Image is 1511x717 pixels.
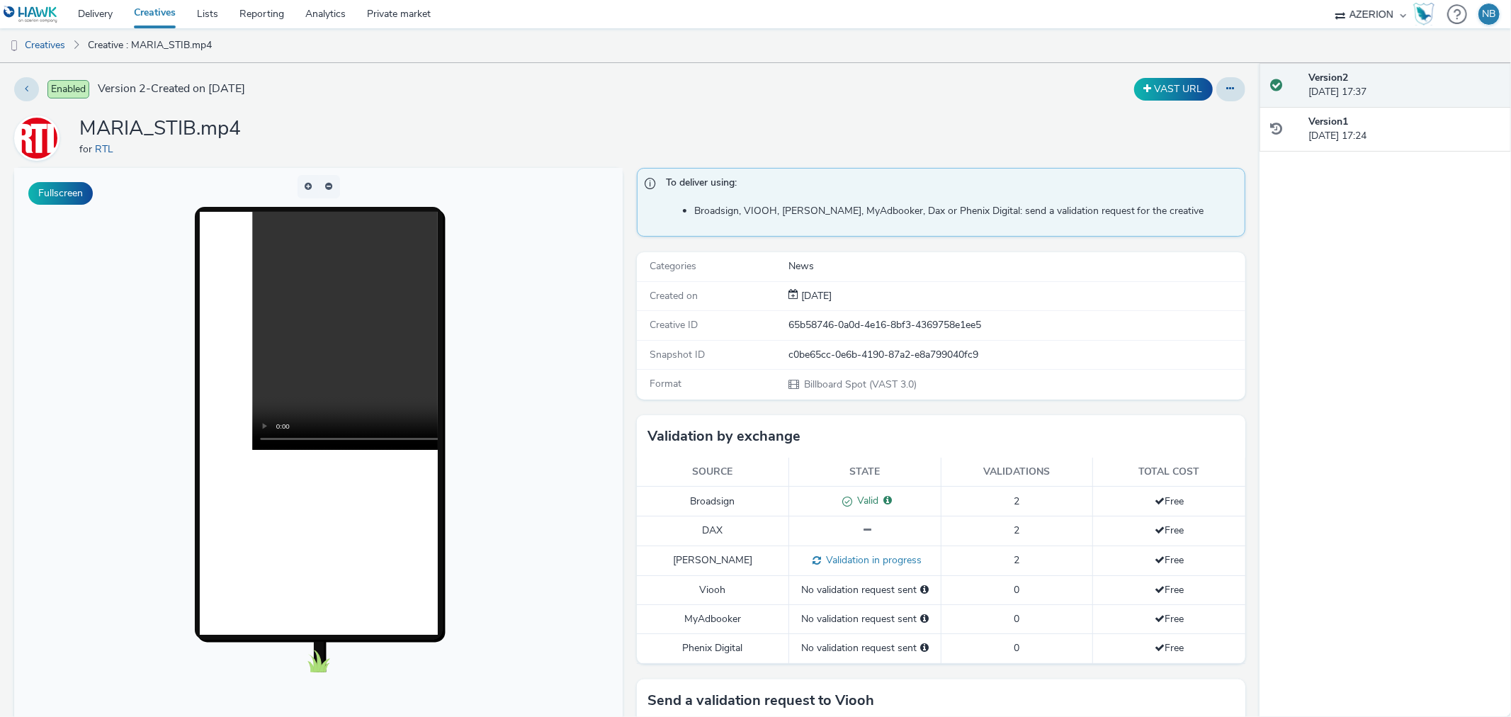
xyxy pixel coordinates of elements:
[1014,553,1019,567] span: 2
[637,575,789,604] td: Viooh
[1014,583,1019,597] span: 0
[81,28,219,62] a: Creative : MARIA_STIB.mp4
[647,690,874,711] h3: Send a validation request to Viooh
[1155,612,1184,626] span: Free
[637,546,789,575] td: [PERSON_NAME]
[16,118,57,159] img: RTL
[1131,78,1216,101] div: Duplicate the creative as a VAST URL
[7,39,21,53] img: dooh
[650,259,696,273] span: Categories
[637,604,789,633] td: MyAdbooker
[788,318,1243,332] div: 65b58746-0a0d-4e16-8bf3-4369758e1ee5
[796,583,934,597] div: No validation request sent
[920,612,929,626] div: Please select a deal below and click on Send to send a validation request to MyAdbooker.
[4,6,58,23] img: undefined Logo
[650,348,705,361] span: Snapshot ID
[796,612,934,626] div: No validation request sent
[1308,115,1500,144] div: [DATE] 17:24
[798,289,832,303] span: [DATE]
[920,583,929,597] div: Please select a deal below and click on Send to send a validation request to Viooh.
[28,182,93,205] button: Fullscreen
[1014,524,1019,537] span: 2
[79,115,241,142] h1: MARIA_STIB.mp4
[666,176,1230,194] span: To deliver using:
[650,377,681,390] span: Format
[788,348,1243,362] div: c0be65cc-0e6b-4190-87a2-e8a799040fc9
[1155,583,1184,597] span: Free
[1134,78,1213,101] button: VAST URL
[694,204,1238,218] li: Broadsign, VIOOH, [PERSON_NAME], MyAdbooker, Dax or Phenix Digital: send a validation request for...
[1308,71,1348,84] strong: Version 2
[98,81,245,97] span: Version 2 - Created on [DATE]
[1413,3,1434,26] img: Hawk Academy
[803,378,917,391] span: Billboard Spot (VAST 3.0)
[47,80,89,98] span: Enabled
[1308,71,1500,100] div: [DATE] 17:37
[637,634,789,663] td: Phenix Digital
[1308,115,1348,128] strong: Version 1
[650,318,698,332] span: Creative ID
[637,487,789,516] td: Broadsign
[852,494,878,507] span: Valid
[95,142,119,156] a: RTL
[14,131,65,145] a: RTL
[650,289,698,303] span: Created on
[1093,458,1245,487] th: Total cost
[1014,495,1019,508] span: 2
[1155,641,1184,655] span: Free
[1155,495,1184,508] span: Free
[637,516,789,546] td: DAX
[79,142,95,156] span: for
[1014,641,1019,655] span: 0
[1155,524,1184,537] span: Free
[647,426,800,447] h3: Validation by exchange
[821,553,922,567] span: Validation in progress
[1413,3,1440,26] a: Hawk Academy
[788,458,941,487] th: State
[920,641,929,655] div: Please select a deal below and click on Send to send a validation request to Phenix Digital.
[941,458,1093,487] th: Validations
[796,641,934,655] div: No validation request sent
[1155,553,1184,567] span: Free
[788,259,1243,273] div: News
[637,458,789,487] th: Source
[1483,4,1496,25] div: NB
[1014,612,1019,626] span: 0
[798,289,832,303] div: Creation 21 August 2025, 17:24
